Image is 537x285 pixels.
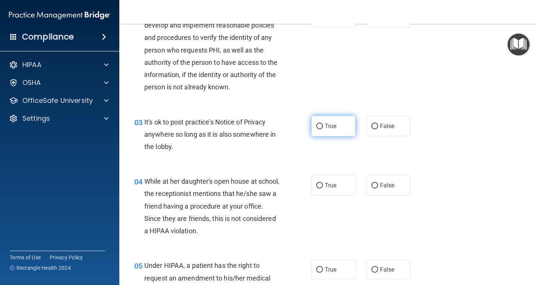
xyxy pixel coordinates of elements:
span: It's ok to post practice’s Notice of Privacy anywhere so long as it is also somewhere in the lobby. [144,118,276,151]
span: 05 [134,262,142,270]
span: 04 [134,177,142,186]
span: False [380,266,395,273]
a: Privacy Policy [50,254,83,261]
a: Settings [9,114,109,123]
input: True [316,183,323,189]
a: OfficeSafe University [9,96,109,105]
span: True [325,266,336,273]
button: Open Resource Center [508,34,530,56]
span: True [325,182,336,189]
span: True [325,123,336,130]
input: False [371,183,378,189]
p: OfficeSafe University [22,96,93,105]
img: PMB logo [9,8,110,23]
span: Ⓒ Rectangle Health 2024 [10,264,71,272]
h4: Compliance [22,32,74,42]
span: 03 [134,118,142,127]
p: Settings [22,114,50,123]
input: True [316,267,323,273]
input: False [371,267,378,273]
a: HIPAA [9,60,109,69]
span: False [380,182,395,189]
p: OSHA [22,78,41,87]
span: False [380,123,395,130]
span: The Privacy Rule requires covered entities to develop and implement reasonable policies and proce... [144,9,278,91]
p: HIPAA [22,60,41,69]
input: True [316,124,323,129]
a: OSHA [9,78,109,87]
span: While at her daughter's open house at school, the receptionist mentions that he/she saw a friend ... [144,177,280,235]
a: Terms of Use [10,254,41,261]
input: False [371,124,378,129]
